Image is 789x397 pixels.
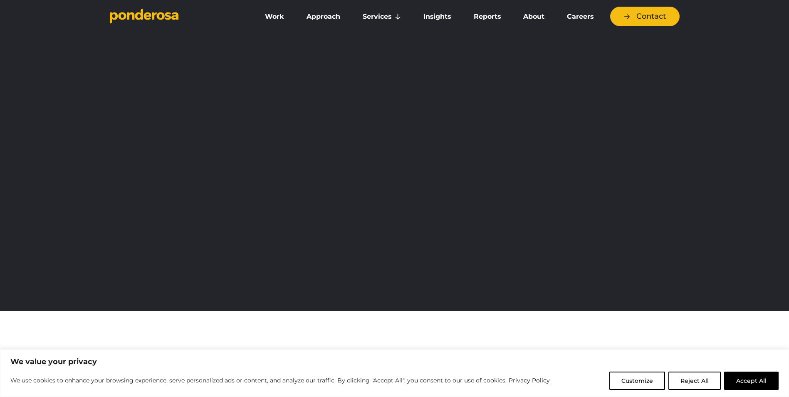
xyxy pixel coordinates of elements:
a: About [514,8,554,25]
a: Work [255,8,294,25]
p: We use cookies to enhance your browsing experience, serve personalized ads or content, and analyz... [10,375,550,385]
button: Accept All [724,372,779,390]
button: Customize [609,372,665,390]
a: Contact [610,7,680,26]
a: Go to homepage [110,8,243,25]
a: Insights [414,8,460,25]
a: Careers [557,8,603,25]
p: We value your privacy [10,357,779,367]
a: Privacy Policy [508,375,550,385]
button: Reject All [668,372,721,390]
a: Approach [297,8,350,25]
a: Services [353,8,411,25]
a: Reports [464,8,510,25]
